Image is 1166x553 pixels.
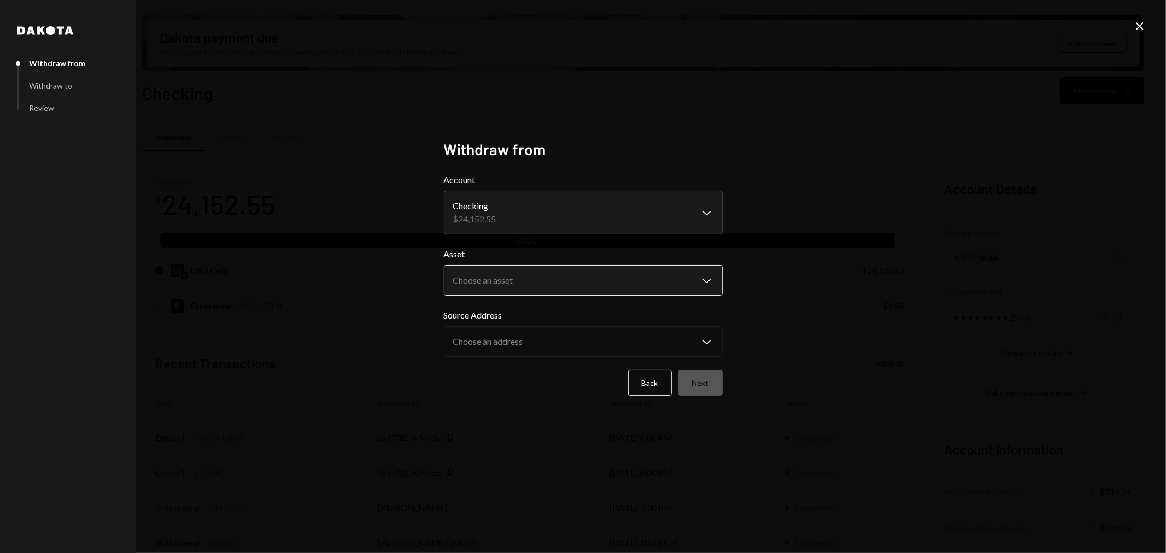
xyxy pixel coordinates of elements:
button: Source Address [444,326,723,357]
div: Withdraw from [29,58,85,68]
label: Asset [444,248,723,261]
h2: Withdraw from [444,139,723,160]
label: Account [444,173,723,186]
label: Source Address [444,309,723,322]
div: Review [29,103,54,113]
button: Asset [444,265,723,296]
div: Withdraw to [29,81,72,90]
button: Account [444,191,723,234]
button: Back [628,370,672,396]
